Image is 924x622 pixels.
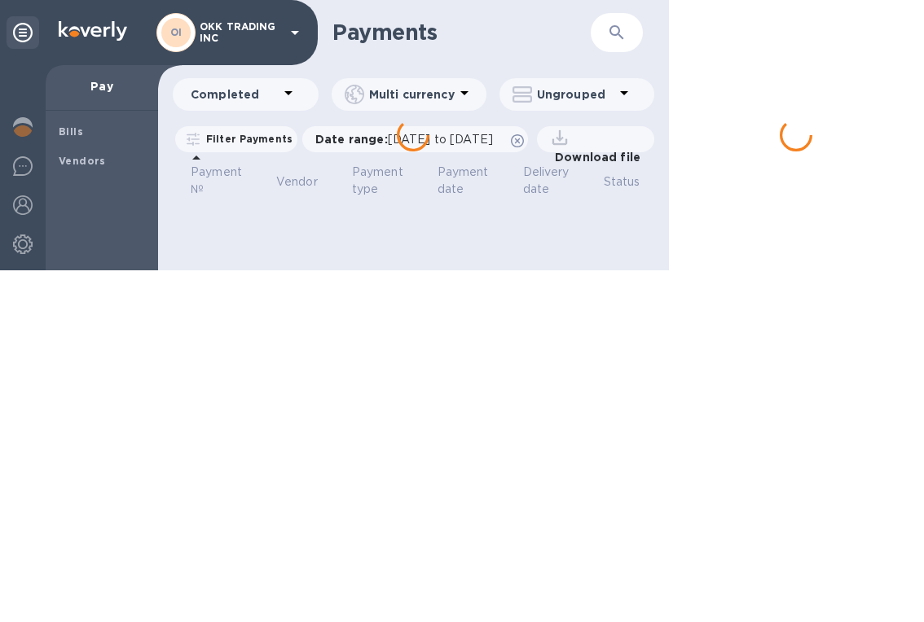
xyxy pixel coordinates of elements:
[276,173,339,191] span: Vendor
[59,155,106,167] b: Vendors
[352,164,425,198] span: Payment type
[352,164,403,198] p: Payment type
[191,164,263,198] span: Payment №
[523,164,591,198] span: Delivery date
[170,26,183,38] b: OI
[59,125,83,138] b: Bills
[537,86,614,103] p: Ungrouped
[7,16,39,49] div: Unpin categories
[191,164,242,198] p: Payment №
[369,86,455,103] p: Multi currency
[315,131,501,147] p: Date range :
[438,164,489,198] p: Payment date
[200,132,293,146] p: Filter Payments
[59,21,127,41] img: Logo
[388,133,493,146] span: [DATE] to [DATE]
[302,126,528,152] div: Date range:[DATE] to [DATE]
[332,20,591,46] h1: Payments
[200,21,281,44] p: OKK TRADING INC
[59,78,145,94] p: Pay
[604,173,662,191] span: Status
[438,164,510,198] span: Payment date
[191,86,279,103] p: Completed
[548,149,640,165] p: Download file
[276,173,318,191] p: Vendor
[523,164,570,198] p: Delivery date
[604,173,640,191] p: Status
